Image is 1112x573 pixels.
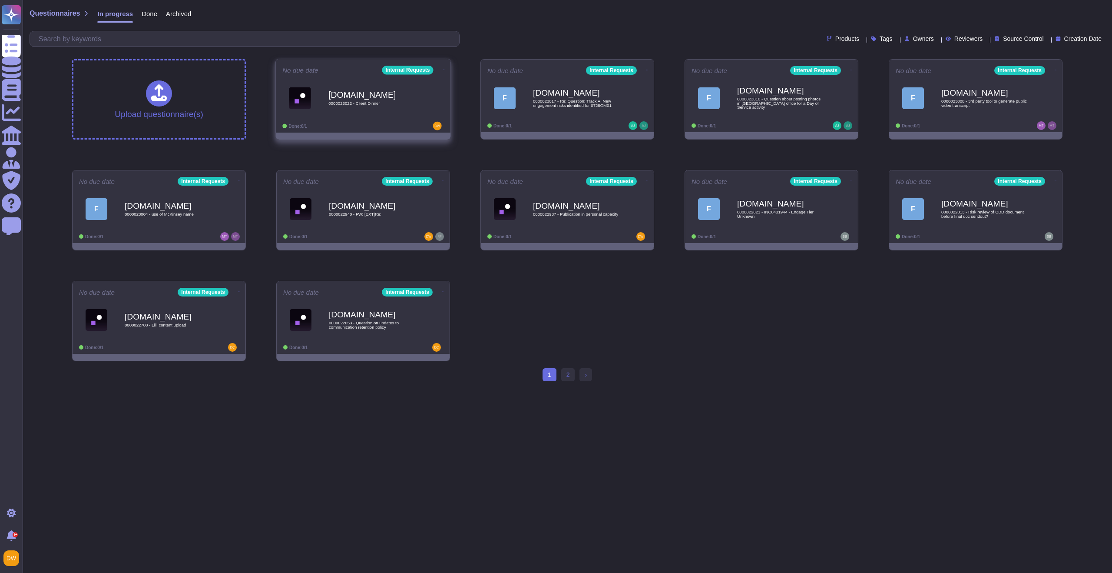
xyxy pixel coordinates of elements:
[290,198,311,220] img: Logo
[382,288,433,296] div: Internal Requests
[493,234,512,239] span: Done: 0/1
[902,87,924,109] div: F
[1064,36,1102,42] span: Creation Date
[941,89,1028,97] b: [DOMAIN_NAME]
[115,80,203,118] div: Upload questionnaire(s)
[432,343,441,352] img: user
[289,87,311,109] img: Logo
[3,550,19,566] img: user
[166,10,191,17] span: Archived
[328,90,416,99] b: [DOMAIN_NAME]
[639,121,648,130] img: user
[833,121,841,130] img: user
[994,177,1045,186] div: Internal Requests
[231,232,240,241] img: user
[1048,121,1056,130] img: user
[902,198,924,220] div: F
[494,87,516,109] div: F
[282,67,318,73] span: No due date
[1003,36,1043,42] span: Source Control
[142,10,157,17] span: Done
[533,202,620,210] b: [DOMAIN_NAME]
[329,202,416,210] b: [DOMAIN_NAME]
[382,66,434,74] div: Internal Requests
[844,121,852,130] img: user
[125,323,212,327] span: 0000022788 - Lilli content upload
[941,210,1028,218] span: 0000022813 - Risk review of CDD document before final doc sendout?
[487,178,523,185] span: No due date
[880,36,893,42] span: Tags
[636,232,645,241] img: user
[698,123,716,128] span: Done: 0/1
[543,368,556,381] span: 1
[1045,232,1053,241] img: user
[896,178,931,185] span: No due date
[125,212,212,217] span: 0000023004 - use of McKinsey name
[913,36,934,42] span: Owners
[329,310,416,319] b: [DOMAIN_NAME]
[493,123,512,128] span: Done: 0/1
[698,198,720,220] div: F
[698,234,716,239] span: Done: 0/1
[283,289,319,296] span: No due date
[125,313,212,321] b: [DOMAIN_NAME]
[1037,121,1046,130] img: user
[178,177,228,186] div: Internal Requests
[954,36,983,42] span: Reviewers
[533,212,620,217] span: 0000022937 - Publication in personal capacity
[2,549,25,568] button: user
[586,177,637,186] div: Internal Requests
[692,178,727,185] span: No due date
[178,288,228,296] div: Internal Requests
[228,343,237,352] img: user
[424,232,433,241] img: user
[629,121,637,130] img: user
[896,67,931,74] span: No due date
[487,67,523,74] span: No due date
[382,177,433,186] div: Internal Requests
[220,232,229,241] img: user
[97,10,133,17] span: In progress
[902,123,920,128] span: Done: 0/1
[328,101,416,106] span: 0000023022 - Client Dinner
[841,232,849,241] img: user
[13,532,18,537] div: 9+
[561,368,575,381] a: 2
[290,309,311,331] img: Logo
[125,202,212,210] b: [DOMAIN_NAME]
[85,345,103,350] span: Done: 0/1
[289,234,308,239] span: Done: 0/1
[737,87,824,95] b: [DOMAIN_NAME]
[941,200,1028,208] b: [DOMAIN_NAME]
[433,122,442,130] img: user
[34,31,459,47] input: Search by keywords
[289,345,308,350] span: Done: 0/1
[435,232,444,241] img: user
[692,67,727,74] span: No due date
[737,97,824,110] span: 0000023010 - Question about posting photos in [GEOGRAPHIC_DATA] office for a Day of Service activity
[737,200,824,208] b: [DOMAIN_NAME]
[283,178,319,185] span: No due date
[790,177,841,186] div: Internal Requests
[329,212,416,217] span: 0000022940 - FW: [EXT]Re:
[698,87,720,109] div: F
[30,10,80,17] span: Questionnaires
[494,198,516,220] img: Logo
[79,178,115,185] span: No due date
[737,210,824,218] span: 0000022821 - INC8431944 - Engage Tier Unknown
[586,66,637,75] div: Internal Requests
[941,99,1028,107] span: 0000023008 - 3rd party tool to generate public video transcript
[533,89,620,97] b: [DOMAIN_NAME]
[288,123,307,128] span: Done: 0/1
[79,289,115,296] span: No due date
[533,99,620,107] span: 0000023017 - Re: Question: Track A: New engagement risks identified for 0728GM01
[790,66,841,75] div: Internal Requests
[835,36,859,42] span: Products
[585,371,587,378] span: ›
[329,321,416,329] span: 0000022053 - Question on updates to communication retention policy
[86,198,107,220] div: F
[994,66,1045,75] div: Internal Requests
[902,234,920,239] span: Done: 0/1
[85,234,103,239] span: Done: 0/1
[86,309,107,331] img: Logo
